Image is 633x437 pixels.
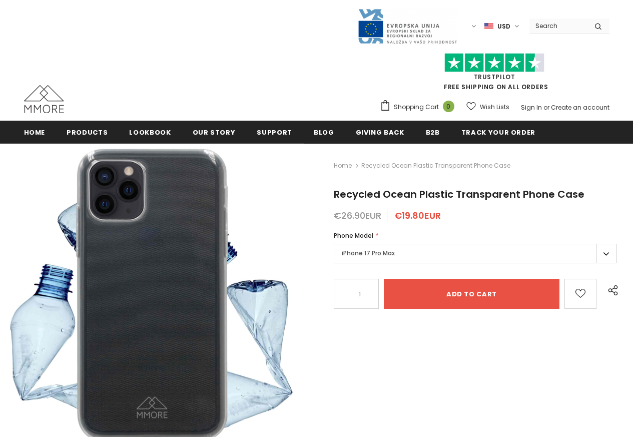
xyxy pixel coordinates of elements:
a: Track your order [461,121,535,143]
img: Trust Pilot Stars [444,53,544,73]
span: Home [24,128,46,137]
input: Search Site [529,19,587,33]
img: Javni Razpis [357,8,457,45]
a: Our Story [193,121,236,143]
span: Phone Model [334,231,373,240]
img: USD [484,22,493,31]
a: Javni Razpis [357,22,457,30]
label: iPhone 17 Pro Max [334,244,616,263]
span: USD [497,22,510,32]
a: Sign In [521,103,542,112]
span: Recycled Ocean Plastic Transparent Phone Case [361,160,510,172]
span: Lookbook [129,128,171,137]
a: Create an account [551,103,609,112]
span: support [257,128,292,137]
span: Wish Lists [480,102,509,112]
a: Blog [314,121,334,143]
span: €26.90EUR [334,209,381,222]
span: Shopping Cart [394,102,439,112]
a: Wish Lists [466,98,509,116]
a: B2B [426,121,440,143]
span: B2B [426,128,440,137]
span: Products [67,128,108,137]
span: FREE SHIPPING ON ALL ORDERS [380,58,609,91]
a: Home [24,121,46,143]
span: Giving back [356,128,404,137]
span: or [543,103,549,112]
span: €19.80EUR [394,209,441,222]
a: Shopping Cart 0 [380,100,459,115]
span: Recycled Ocean Plastic Transparent Phone Case [334,187,584,201]
span: Our Story [193,128,236,137]
a: Trustpilot [474,73,515,81]
a: Products [67,121,108,143]
span: Track your order [461,128,535,137]
a: Giving back [356,121,404,143]
a: Lookbook [129,121,171,143]
img: MMORE Cases [24,85,64,113]
a: support [257,121,292,143]
a: Home [334,160,352,172]
input: Add to cart [384,279,559,309]
span: 0 [443,101,454,112]
span: Blog [314,128,334,137]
